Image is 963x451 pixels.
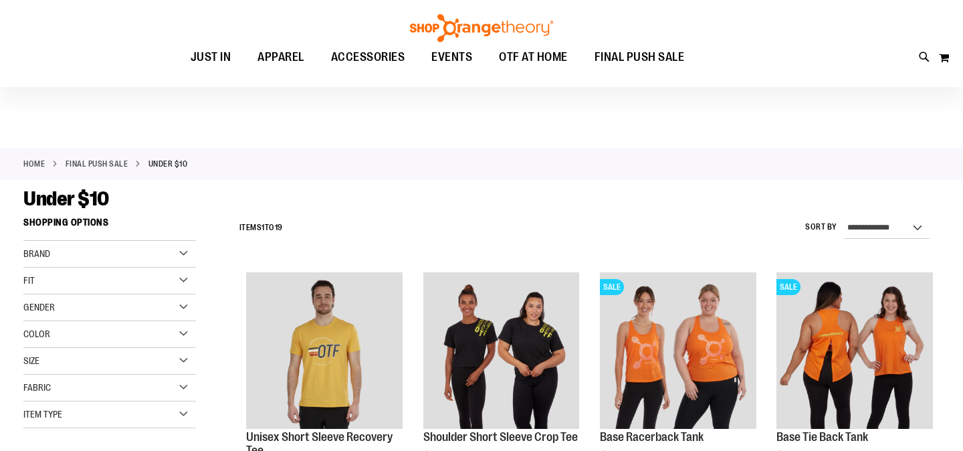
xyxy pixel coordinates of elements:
[246,272,403,429] img: Product image for Unisex Short Sleeve Recovery Tee
[177,42,245,73] a: JUST IN
[600,279,624,295] span: SALE
[776,430,868,444] a: Base Tie Back Tank
[418,42,486,73] a: EVENTS
[191,42,231,72] span: JUST IN
[23,211,196,241] strong: Shopping Options
[776,279,800,295] span: SALE
[486,42,581,73] a: OTF AT HOME
[581,42,698,72] a: FINAL PUSH SALE
[600,430,704,444] a: Base Racerback Tank
[275,223,283,232] span: 19
[257,42,304,72] span: APPAREL
[239,217,283,238] h2: Items to
[23,302,55,312] span: Gender
[423,272,580,429] img: Product image for Shoulder Short Sleeve Crop Tee
[331,42,405,72] span: ACCESSORIES
[23,329,50,339] span: Color
[423,272,580,431] a: Product image for Shoulder Short Sleeve Crop Tee
[23,248,50,259] span: Brand
[600,272,756,429] img: Product image for Base Racerback Tank
[261,223,265,232] span: 1
[23,275,35,286] span: Fit
[23,158,45,170] a: Home
[66,158,128,170] a: FINAL PUSH SALE
[318,42,419,73] a: ACCESSORIES
[23,409,62,420] span: Item Type
[595,42,685,72] span: FINAL PUSH SALE
[23,382,51,393] span: Fabric
[776,272,933,431] a: Product image for Base Tie Back TankSALE
[408,14,555,42] img: Shop Orangetheory
[148,158,188,170] strong: Under $10
[776,272,933,429] img: Product image for Base Tie Back Tank
[23,355,39,366] span: Size
[805,221,837,233] label: Sort By
[423,430,578,444] a: Shoulder Short Sleeve Crop Tee
[499,42,568,72] span: OTF AT HOME
[246,272,403,431] a: Product image for Unisex Short Sleeve Recovery Tee
[600,272,756,431] a: Product image for Base Racerback TankSALE
[244,42,318,73] a: APPAREL
[431,42,472,72] span: EVENTS
[23,187,109,210] span: Under $10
